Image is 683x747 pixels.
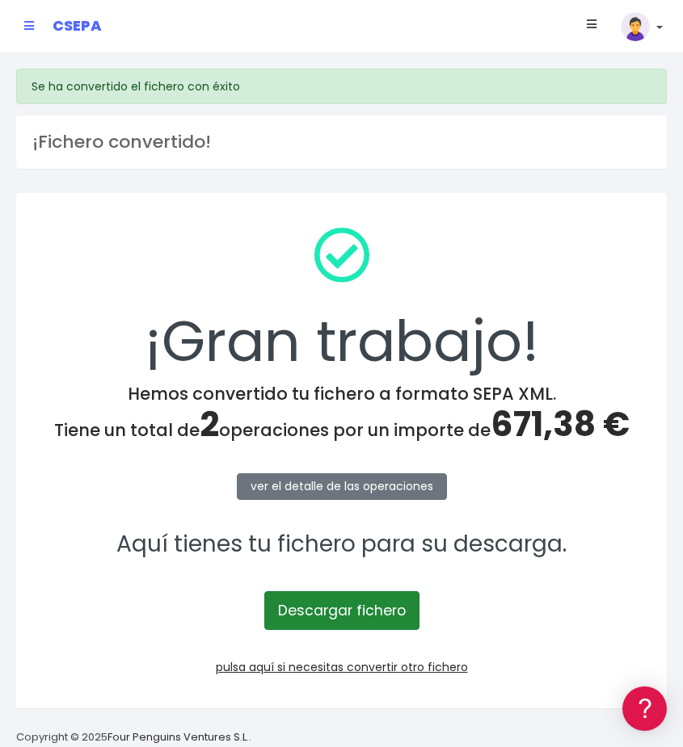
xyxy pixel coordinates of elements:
div: Programadores [16,388,307,403]
a: Problemas habituales [16,229,307,254]
a: pulsa aquí si necesitas convertir otro fichero [216,659,468,675]
a: Información general [16,137,307,162]
a: Perfiles de empresas [16,279,307,304]
a: API [16,413,307,438]
a: Videotutoriales [16,254,307,279]
a: Four Penguins Ventures S.L. [108,729,249,745]
span: CSEPA [53,15,102,36]
div: Se ha convertido el fichero con éxito [16,69,667,104]
a: General [16,346,307,371]
p: Copyright © 2025 . [16,729,251,746]
h3: ¡Fichero convertido! [32,132,651,153]
button: Contáctanos [16,432,307,460]
div: Facturación [16,321,307,336]
div: Información general [16,112,307,128]
a: POWERED BY ENCHANT [222,465,311,481]
span: 671,38 € [491,401,630,448]
img: profile [621,12,650,41]
span: 2 [200,401,219,448]
p: Aquí tienes tu fichero para su descarga. [37,527,646,563]
a: ver el detalle de las operaciones [237,473,447,500]
div: ¡Gran trabajo! [37,214,646,384]
a: Descargar fichero [264,591,419,630]
h4: Hemos convertido tu fichero a formato SEPA XML. Tiene un total de operaciones por un importe de [37,384,646,445]
div: Convertir ficheros [16,178,307,194]
a: Formatos [16,204,307,229]
a: CSEPA [53,12,102,40]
